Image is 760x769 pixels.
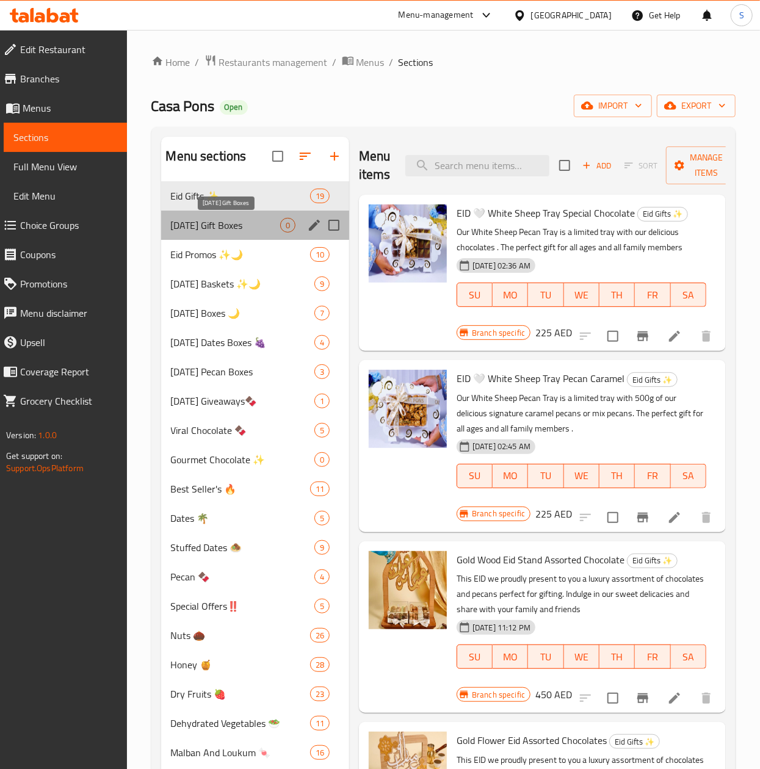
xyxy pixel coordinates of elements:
div: Honey 🍯28 [161,650,349,679]
span: Branch specific [467,327,530,339]
button: export [657,95,736,117]
span: 1.0.0 [38,427,57,443]
span: Eid Gifts ✨ [638,207,687,221]
span: 26 [311,630,329,641]
button: TU [528,644,563,669]
button: SU [457,644,493,669]
div: Eid Gifts ✨ [609,734,660,749]
span: 3 [315,366,329,378]
div: items [314,306,330,320]
div: Gourmet Chocolate ✨ [171,452,314,467]
span: Malban And Loukum 🍬 [171,745,310,760]
div: items [310,687,330,701]
a: Sections [4,123,127,152]
button: TH [599,644,635,669]
span: 7 [315,308,329,319]
div: Best Seller's 🔥11 [161,474,349,504]
span: 5 [315,425,329,436]
div: Special Offers‼️5 [161,591,349,621]
span: Select to update [600,505,626,530]
span: EID 🤍 White Sheep Tray Special Chocolate [457,204,635,222]
span: Choice Groups [20,218,117,233]
button: edit [305,216,324,234]
span: Select all sections [265,143,291,169]
div: Eid Promos ✨🌙10 [161,240,349,269]
span: Manage items [676,150,738,181]
div: Open [220,100,248,115]
span: [DATE] Pecan Boxes [171,364,314,379]
button: WE [564,464,599,488]
div: items [310,745,330,760]
span: Best Seller's 🔥 [171,482,310,496]
div: [DATE] Gift Boxes0edit [161,211,349,240]
div: Menu-management [399,8,474,23]
span: [DATE] 02:45 AM [468,441,535,452]
span: Eid Gifts ✨ [171,189,310,203]
div: items [310,189,330,203]
div: items [314,599,330,613]
span: Dehydrated Vegetables 🥗 [171,716,310,731]
div: [DATE] Pecan Boxes3 [161,357,349,386]
div: [DATE] Dates Boxes 🍇4 [161,328,349,357]
div: Dates 🌴 [171,511,314,525]
div: items [314,335,330,350]
div: Stuffed Dates 🧆 [171,540,314,555]
button: FR [635,464,670,488]
input: search [405,155,549,176]
span: Branch specific [467,689,530,701]
span: 5 [315,601,329,612]
img: Gold Wood Eid Stand Assorted Chocolate [369,551,447,629]
div: items [310,247,330,262]
div: items [314,276,330,291]
button: TH [599,464,635,488]
div: Eid Gifts ✨19 [161,181,349,211]
span: TH [604,467,630,485]
div: items [310,628,330,643]
span: 0 [281,220,295,231]
span: Edit Menu [13,189,117,203]
span: 28 [311,659,329,671]
span: Promotions [20,276,117,291]
span: Select to update [600,323,626,349]
span: Sections [13,130,117,145]
span: Open [220,102,248,112]
button: delete [692,322,721,351]
img: EID 🤍 White Sheep Tray Special Chocolate [369,204,447,283]
span: Pecan 🍫 [171,569,314,584]
div: items [314,540,330,555]
button: TH [599,283,635,307]
span: 4 [315,337,329,348]
button: SA [671,283,706,307]
p: Our White Sheep Pecan Tray is a limited tray with 500g of our delicious signature caramel pecans ... [457,391,706,436]
span: [DATE] Boxes 🌙 [171,306,314,320]
span: [DATE] Baskets ✨🌙 [171,276,314,291]
span: SU [462,286,488,304]
div: Dry Fruits 🍓 [171,687,310,701]
h6: 450 AED [535,686,572,703]
li: / [195,55,200,70]
div: Viral Chocolate 🍫 [171,423,314,438]
span: Special Offers‼️ [171,599,314,613]
span: Branch specific [467,508,530,519]
span: WE [569,648,595,666]
div: [DATE] Boxes 🌙7 [161,298,349,328]
button: Branch-specific-item [628,503,657,532]
span: MO [498,648,523,666]
button: MO [493,464,528,488]
span: TU [533,467,559,485]
a: Edit menu item [667,691,682,706]
div: Malban And Loukum 🍬16 [161,738,349,767]
li: / [389,55,394,70]
div: Ramadan Boxes 🌙 [171,306,314,320]
span: Coupons [20,247,117,262]
span: Get support on: [6,448,62,464]
span: 16 [311,747,329,759]
span: 9 [315,542,329,554]
span: Branches [20,71,117,86]
span: Menu disclaimer [20,306,117,320]
span: Eid Gifts ✨ [610,735,659,749]
span: [DATE] Dates Boxes 🍇 [171,335,314,350]
span: FR [640,648,665,666]
button: TU [528,464,563,488]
